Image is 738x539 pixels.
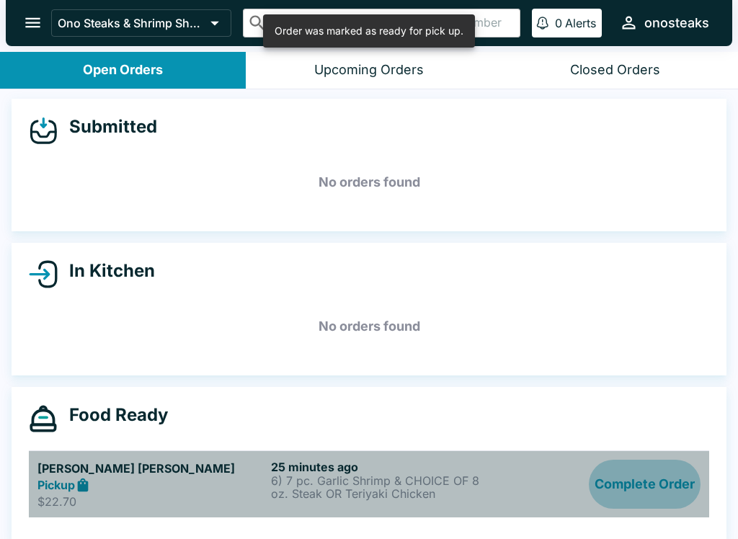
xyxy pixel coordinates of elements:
[58,404,168,426] h4: Food Ready
[589,460,701,509] button: Complete Order
[51,9,231,37] button: Ono Steaks & Shrimp Shack
[275,19,463,43] div: Order was marked as ready for pick up.
[29,156,709,208] h5: No orders found
[613,7,715,38] button: onosteaks
[271,460,499,474] h6: 25 minutes ago
[37,460,265,477] h5: [PERSON_NAME] [PERSON_NAME]
[555,16,562,30] p: 0
[58,16,205,30] p: Ono Steaks & Shrimp Shack
[644,14,709,32] div: onosteaks
[271,474,499,500] p: 6) 7 pc. Garlic Shrimp & CHOICE OF 8 oz. Steak OR Teriyaki Chicken
[29,450,709,518] a: [PERSON_NAME] [PERSON_NAME]Pickup$22.7025 minutes ago6) 7 pc. Garlic Shrimp & CHOICE OF 8 oz. Ste...
[58,260,155,282] h4: In Kitchen
[58,116,157,138] h4: Submitted
[565,16,596,30] p: Alerts
[83,62,163,79] div: Open Orders
[29,300,709,352] h5: No orders found
[37,494,265,509] p: $22.70
[37,478,75,492] strong: Pickup
[314,62,424,79] div: Upcoming Orders
[570,62,660,79] div: Closed Orders
[14,4,51,41] button: open drawer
